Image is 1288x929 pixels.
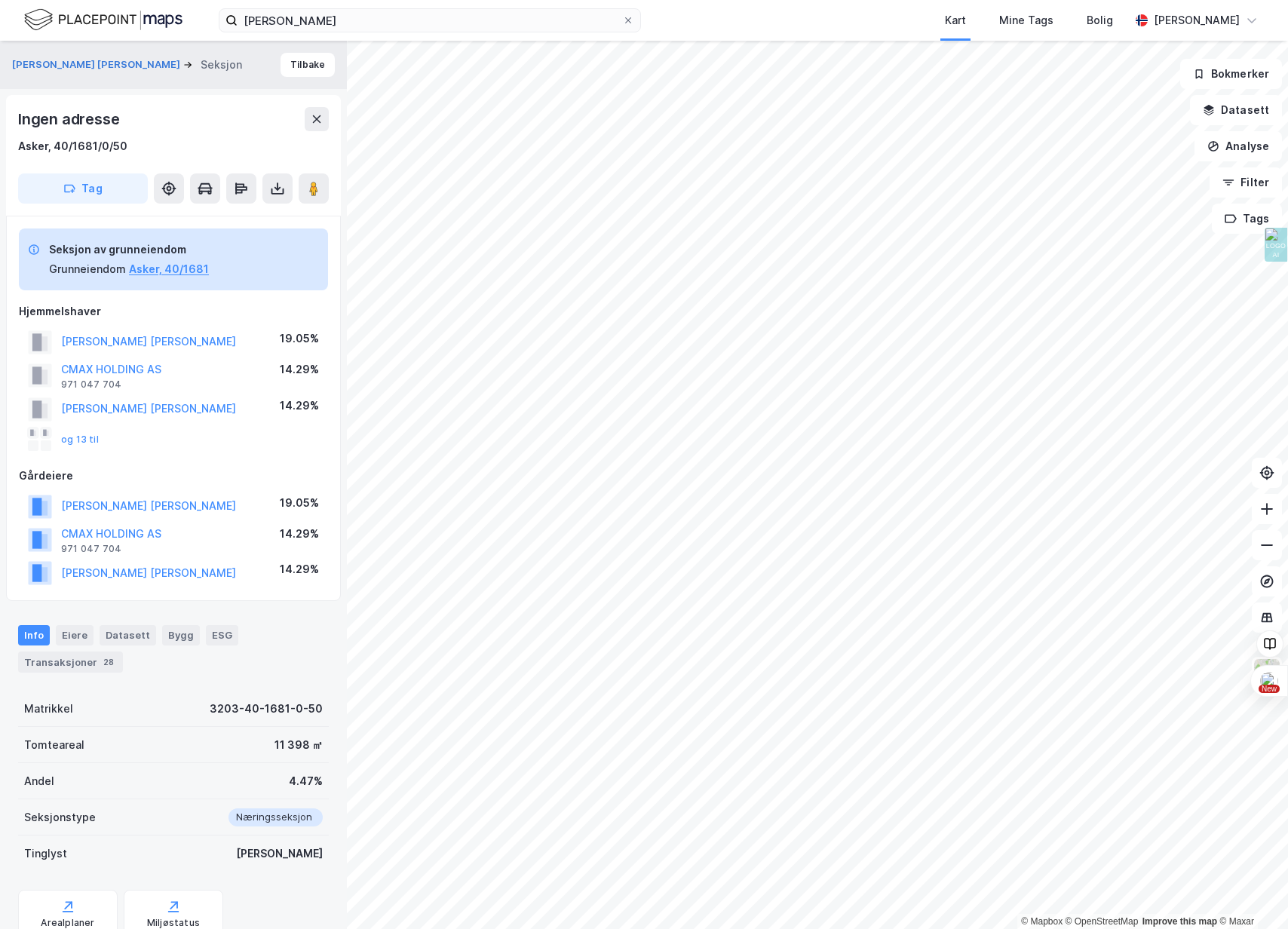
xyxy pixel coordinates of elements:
div: 971 047 704 [61,543,121,555]
div: Miljøstatus [147,917,200,929]
button: Analyse [1194,131,1282,161]
button: Tag [18,173,148,204]
div: Matrikkel [24,700,73,718]
div: Ingen adresse [18,107,122,131]
div: ESG [206,625,238,645]
div: 28 [100,655,117,670]
div: Tomteareal [24,736,84,754]
button: Tilbake [281,53,335,77]
a: OpenStreetMap [1066,916,1139,927]
div: 19.05% [280,494,319,512]
button: [PERSON_NAME] [PERSON_NAME] [12,57,183,72]
div: [PERSON_NAME] [236,845,323,863]
div: Hjemmelshaver [19,302,328,320]
button: Asker, 40/1681 [129,260,209,278]
div: Datasett [100,625,156,645]
div: Grunneiendom [49,260,126,278]
div: 11 398 ㎡ [274,736,323,754]
div: 14.29% [280,525,319,543]
div: Bygg [162,625,200,645]
button: Datasett [1190,95,1282,125]
div: Asker, 40/1681/0/50 [18,137,127,155]
div: 14.29% [280,397,319,415]
div: 971 047 704 [61,379,121,391]
img: logo.f888ab2527a4732fd821a326f86c7f29.svg [24,7,182,33]
div: Kart [945,11,966,29]
a: Mapbox [1021,916,1063,927]
div: Bolig [1087,11,1113,29]
input: Søk på adresse, matrikkel, gårdeiere, leietakere eller personer [238,9,622,32]
div: [PERSON_NAME] [1154,11,1240,29]
div: 4.47% [289,772,323,790]
button: Bokmerker [1180,59,1282,89]
button: Tags [1212,204,1282,234]
div: Transaksjoner [18,652,123,673]
div: Kontrollprogram for chat [1213,857,1288,929]
a: Improve this map [1142,916,1217,927]
div: Mine Tags [999,11,1053,29]
div: 14.29% [280,360,319,379]
div: 19.05% [280,330,319,348]
div: Eiere [56,625,94,645]
div: Tinglyst [24,845,67,863]
iframe: Chat Widget [1213,857,1288,929]
div: Info [18,625,50,645]
button: Filter [1210,167,1282,198]
div: Arealplaner [41,917,94,929]
div: Gårdeiere [19,467,328,485]
div: Seksjonstype [24,808,96,826]
div: Seksjon [201,56,242,74]
div: 3203-40-1681-0-50 [210,700,323,718]
div: Seksjon av grunneiendom [49,241,209,259]
div: 14.29% [280,560,319,578]
div: Andel [24,772,54,790]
